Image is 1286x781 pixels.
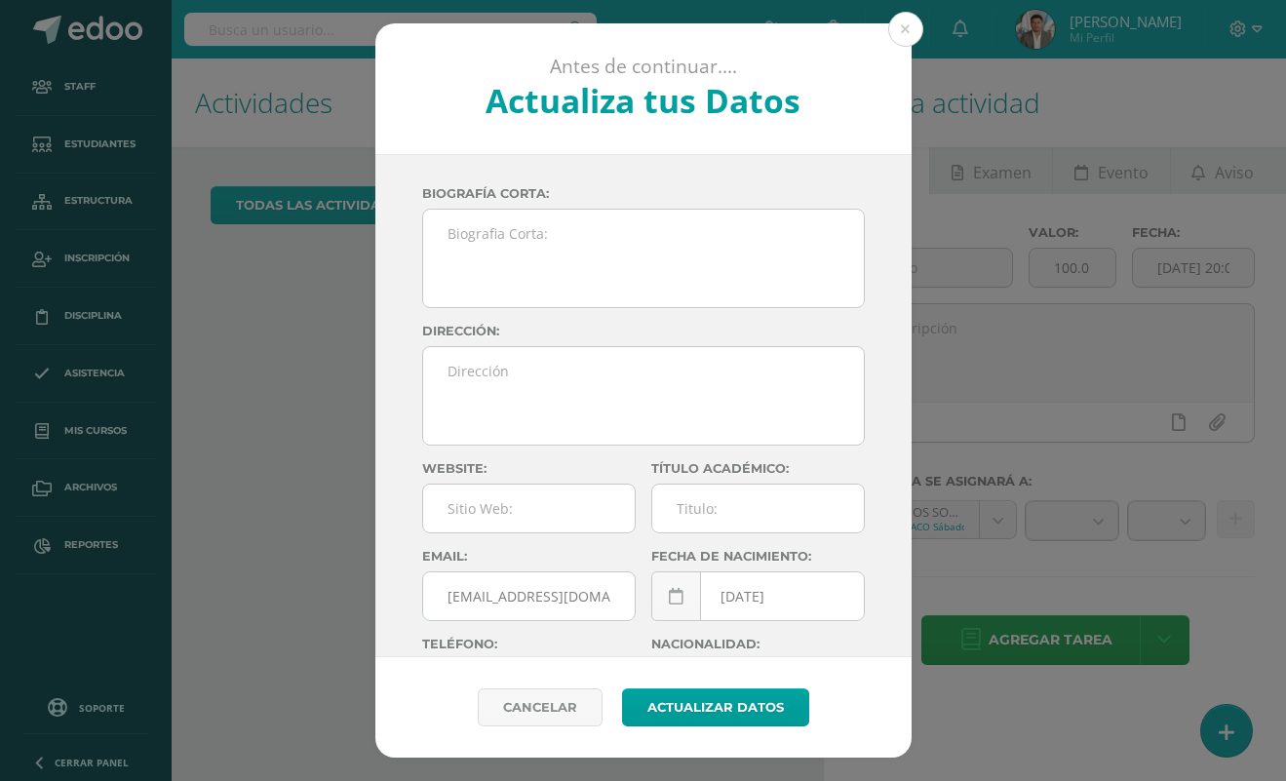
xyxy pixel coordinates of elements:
label: Teléfono: [422,637,636,651]
h2: Actualiza tus Datos [427,78,859,123]
label: Email: [422,549,636,564]
input: Fecha de Nacimiento: [652,572,864,620]
label: Nacionalidad: [651,637,865,651]
label: Dirección: [422,324,865,338]
label: Fecha de nacimiento: [651,549,865,564]
p: Antes de continuar.... [427,55,859,79]
label: Título académico: [651,461,865,476]
input: Correo Electronico: [423,572,635,620]
label: Website: [422,461,636,476]
label: Biografía corta: [422,186,865,201]
button: Actualizar datos [622,688,809,726]
input: Sitio Web: [423,485,635,532]
input: Titulo: [652,485,864,532]
a: Cancelar [478,688,603,726]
